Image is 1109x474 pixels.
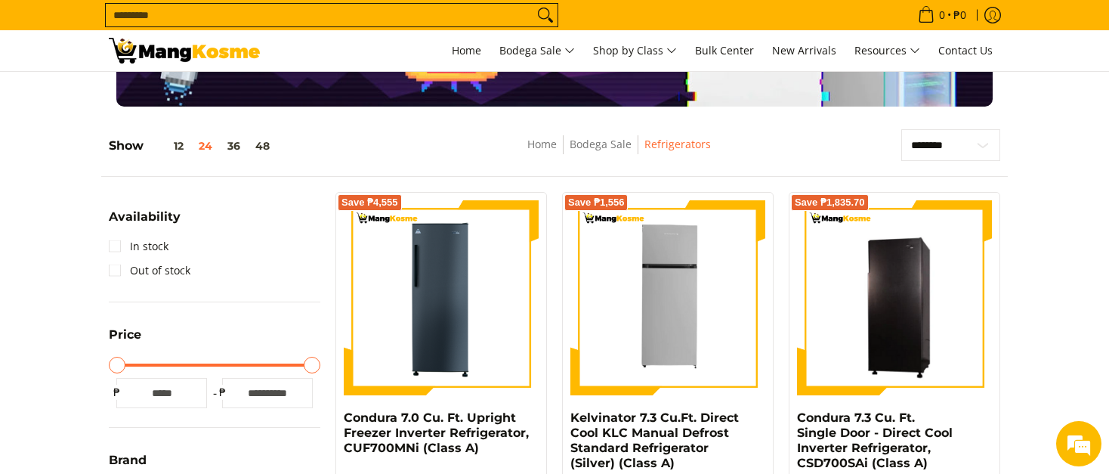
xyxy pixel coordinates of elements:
[570,410,739,470] a: Kelvinator 7.3 Cu.Ft. Direct Cool KLC Manual Defrost Standard Refrigerator (Silver) (Class A)
[88,141,209,294] span: We're online!
[215,385,230,400] span: ₱
[568,198,625,207] span: Save ₱1,556
[144,140,191,152] button: 12
[341,198,398,207] span: Save ₱4,555
[797,203,992,393] img: Condura 7.3 Cu. Ft. Single Door - Direct Cool Inverter Refrigerator, CSD700SAi (Class A)
[931,30,1000,71] a: Contact Us
[8,314,288,367] textarea: Type your message and hit 'Enter'
[593,42,677,60] span: Shop by Class
[109,385,124,400] span: ₱
[191,140,220,152] button: 24
[687,30,761,71] a: Bulk Center
[109,234,168,259] a: In stock
[109,38,260,64] img: Bodega Sale Refrigerator l Mang Kosme: Home Appliances Warehouse Sale
[937,10,947,20] span: 0
[109,454,147,466] span: Brand
[344,410,529,455] a: Condura 7.0 Cu. Ft. Upright Freezer Inverter Refrigerator, CUF700MNi (Class A)
[109,211,181,234] summary: Open
[951,10,968,20] span: ₱0
[527,137,557,151] a: Home
[248,8,284,44] div: Minimize live chat window
[585,30,684,71] a: Shop by Class
[797,410,953,470] a: Condura 7.3 Cu. Ft. Single Door - Direct Cool Inverter Refrigerator, CSD700SAi (Class A)
[452,43,481,57] span: Home
[344,200,539,395] img: Condura 7.0 Cu. Ft. Upright Freezer Inverter Refrigerator, CUF700MNi (Class A)
[444,30,489,71] a: Home
[499,42,575,60] span: Bodega Sale
[695,43,754,57] span: Bulk Center
[109,138,277,153] h5: Show
[109,211,181,223] span: Availability
[765,30,844,71] a: New Arrivals
[570,137,632,151] a: Bodega Sale
[854,42,920,60] span: Resources
[275,30,1000,71] nav: Main Menu
[795,198,865,207] span: Save ₱1,835.70
[248,140,277,152] button: 48
[570,200,765,395] img: Kelvinator 7.3 Cu.Ft. Direct Cool KLC Manual Defrost Standard Refrigerator (Silver) (Class A)
[533,4,558,26] button: Search
[492,30,582,71] a: Bodega Sale
[644,137,711,151] a: Refrigerators
[772,43,836,57] span: New Arrivals
[421,135,817,169] nav: Breadcrumbs
[79,85,254,104] div: Chat with us now
[109,329,141,341] span: Price
[109,259,190,283] a: Out of stock
[220,140,248,152] button: 36
[109,329,141,352] summary: Open
[913,7,971,23] span: •
[938,43,993,57] span: Contact Us
[847,30,928,71] a: Resources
